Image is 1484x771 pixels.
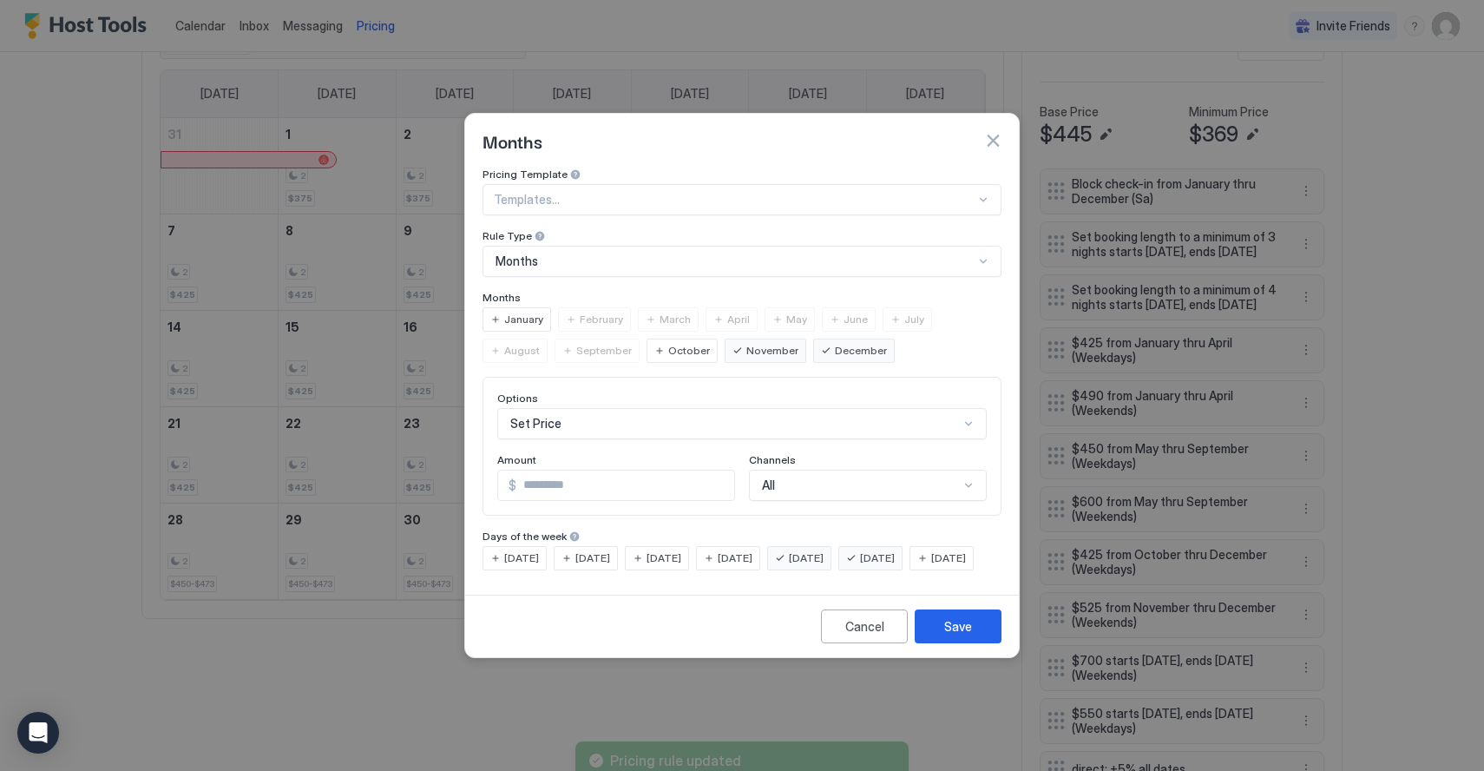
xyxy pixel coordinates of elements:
span: Rule Type [483,229,532,242]
span: Months [483,291,521,304]
span: November [746,343,798,359]
span: December [835,343,887,359]
span: September [576,343,632,359]
span: [DATE] [718,550,752,566]
span: Months [483,128,542,154]
span: May [786,312,807,327]
span: March [660,312,691,327]
span: All [762,478,775,493]
input: Input Field [516,471,734,500]
span: [DATE] [575,550,610,566]
span: Months [496,254,538,269]
span: January [504,312,543,327]
span: Options [497,392,538,405]
span: June [844,312,868,327]
span: [DATE] [860,550,895,566]
span: August [504,343,540,359]
span: Days of the week [483,530,567,543]
div: Cancel [845,617,884,636]
span: July [904,312,924,327]
span: $ [509,478,516,493]
span: [DATE] [504,550,539,566]
span: Channels [749,453,796,466]
span: Set Price [510,416,561,432]
span: Amount [497,453,536,466]
span: Pricing Template [483,168,568,181]
button: Cancel [821,610,908,643]
span: [DATE] [789,550,824,566]
div: Open Intercom Messenger [17,712,59,754]
button: Save [915,610,1001,643]
span: October [668,343,710,359]
span: [DATE] [647,550,681,566]
div: Save [944,617,972,636]
span: February [580,312,623,327]
span: April [727,312,750,327]
span: [DATE] [931,550,966,566]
